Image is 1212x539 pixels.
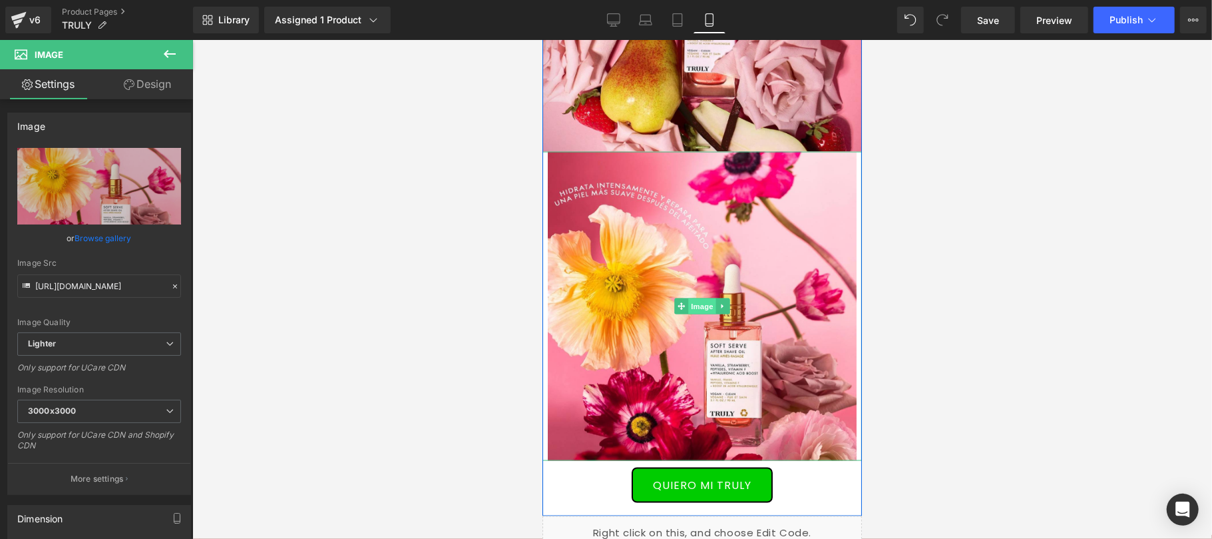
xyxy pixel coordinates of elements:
[174,259,188,274] a: Expand / Collapse
[8,463,190,494] button: More settings
[35,49,63,60] span: Image
[630,7,662,33] a: Laptop
[62,7,193,17] a: Product Pages
[28,338,56,348] b: Lighter
[1020,7,1088,33] a: Preview
[193,7,259,33] a: New Library
[1110,15,1143,25] span: Publish
[27,11,43,29] div: v6
[218,14,250,26] span: Library
[1036,13,1072,27] span: Preview
[598,7,630,33] a: Desktop
[146,259,174,274] span: Image
[17,231,181,245] div: or
[17,318,181,327] div: Image Quality
[897,7,924,33] button: Undo
[17,506,63,524] div: Dimension
[62,20,92,31] span: TRULY
[17,113,45,132] div: Image
[17,274,181,298] input: Link
[662,7,694,33] a: Tablet
[1180,7,1207,33] button: More
[28,406,76,416] b: 3000x3000
[977,13,999,27] span: Save
[5,7,51,33] a: v6
[17,362,181,382] div: Only support for UCare CDN
[929,7,956,33] button: Redo
[17,430,181,460] div: Only support for UCare CDN and Shopify CDN
[71,473,124,485] p: More settings
[99,69,196,99] a: Design
[17,259,181,268] div: Image Src
[17,385,181,394] div: Image Resolution
[1167,494,1199,526] div: Open Intercom Messenger
[75,227,132,250] a: Browse gallery
[110,439,209,452] span: QUIERO MI TRULY
[1094,7,1175,33] button: Publish
[275,13,380,27] div: Assigned 1 Product
[89,428,230,463] a: QUIERO MI TRULY
[694,7,725,33] a: Mobile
